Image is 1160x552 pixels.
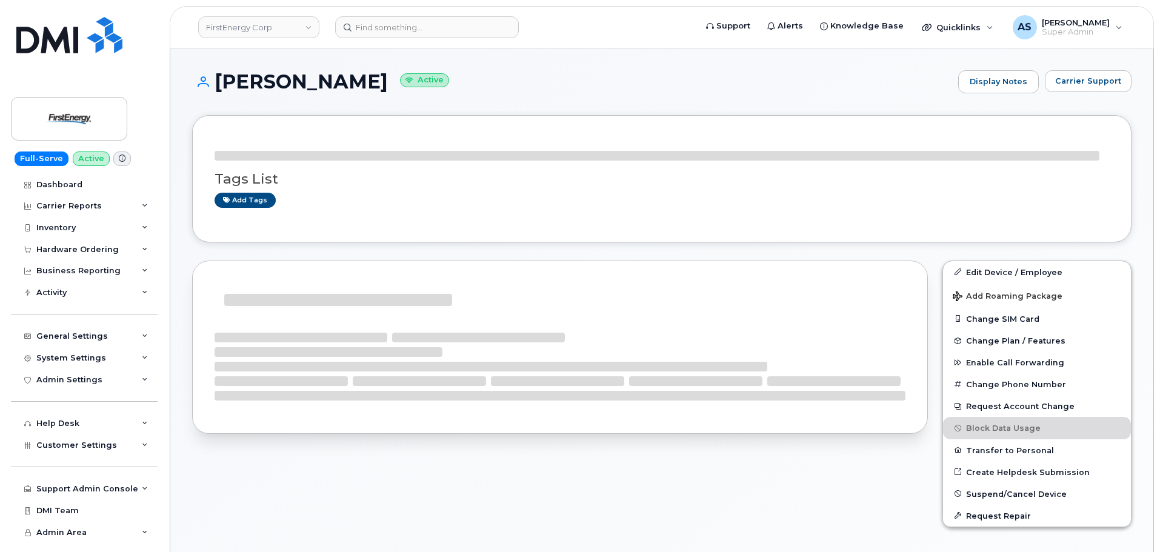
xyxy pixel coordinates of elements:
[953,291,1062,303] span: Add Roaming Package
[958,70,1039,93] a: Display Notes
[192,71,952,92] h1: [PERSON_NAME]
[966,336,1065,345] span: Change Plan / Features
[966,358,1064,367] span: Enable Call Forwarding
[943,373,1131,395] button: Change Phone Number
[1045,70,1132,92] button: Carrier Support
[943,461,1131,483] a: Create Helpdesk Submission
[215,171,1109,187] h3: Tags List
[943,439,1131,461] button: Transfer to Personal
[943,395,1131,417] button: Request Account Change
[966,489,1067,498] span: Suspend/Cancel Device
[943,330,1131,351] button: Change Plan / Features
[943,308,1131,330] button: Change SIM Card
[943,261,1131,283] a: Edit Device / Employee
[215,193,276,208] a: Add tags
[943,483,1131,505] button: Suspend/Cancel Device
[943,417,1131,439] button: Block Data Usage
[1055,75,1121,87] span: Carrier Support
[400,73,449,87] small: Active
[943,283,1131,308] button: Add Roaming Package
[943,505,1131,527] button: Request Repair
[943,351,1131,373] button: Enable Call Forwarding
